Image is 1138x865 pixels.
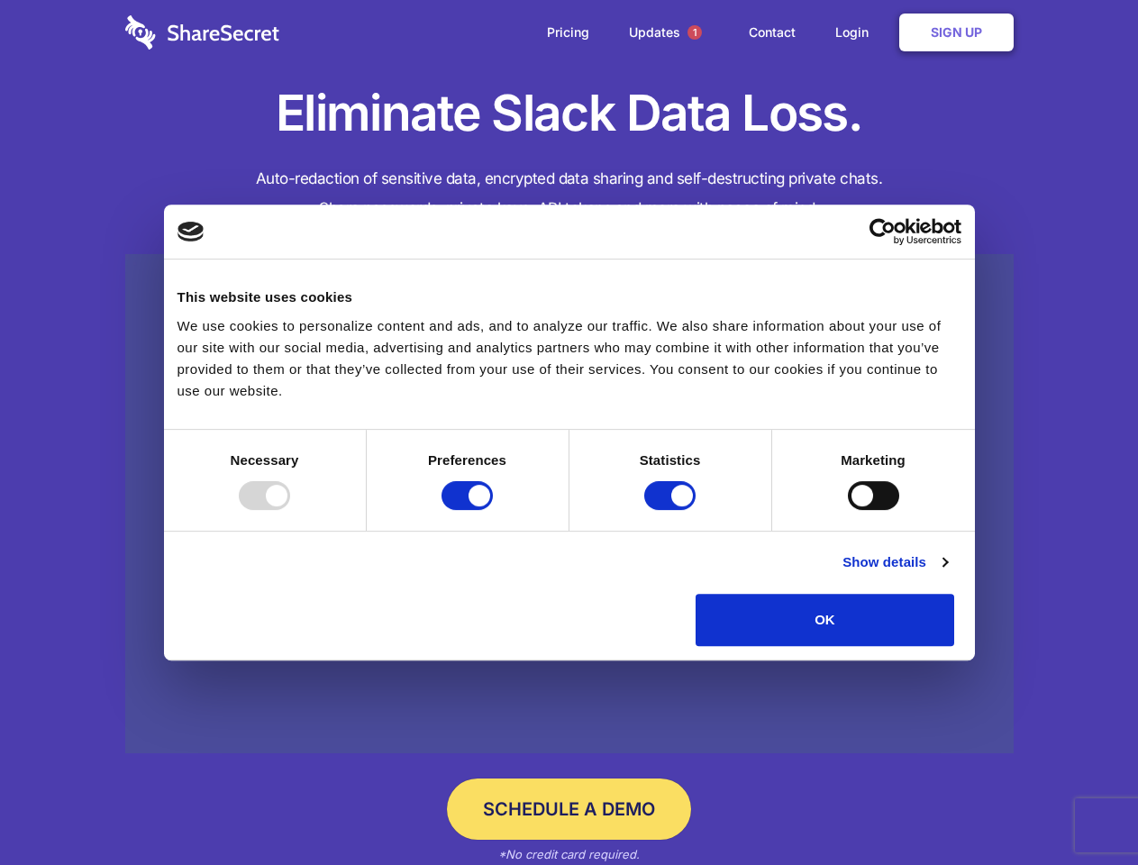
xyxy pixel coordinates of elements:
span: 1 [687,25,702,40]
a: Show details [842,551,947,573]
a: Login [817,5,896,60]
a: Sign Up [899,14,1014,51]
img: logo-wordmark-white-trans-d4663122ce5f474addd5e946df7df03e33cb6a1c49d2221995e7729f52c070b2.svg [125,15,279,50]
a: Usercentrics Cookiebot - opens in a new window [804,218,961,245]
strong: Marketing [841,452,906,468]
h1: Eliminate Slack Data Loss. [125,81,1014,146]
a: Schedule a Demo [447,778,691,840]
strong: Necessary [231,452,299,468]
h4: Auto-redaction of sensitive data, encrypted data sharing and self-destructing private chats. Shar... [125,164,1014,223]
button: OK [696,594,954,646]
a: Wistia video thumbnail [125,254,1014,754]
strong: Preferences [428,452,506,468]
div: This website uses cookies [178,287,961,308]
img: logo [178,222,205,241]
div: We use cookies to personalize content and ads, and to analyze our traffic. We also share informat... [178,315,961,402]
a: Contact [731,5,814,60]
strong: Statistics [640,452,701,468]
a: Pricing [529,5,607,60]
em: *No credit card required. [498,847,640,861]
